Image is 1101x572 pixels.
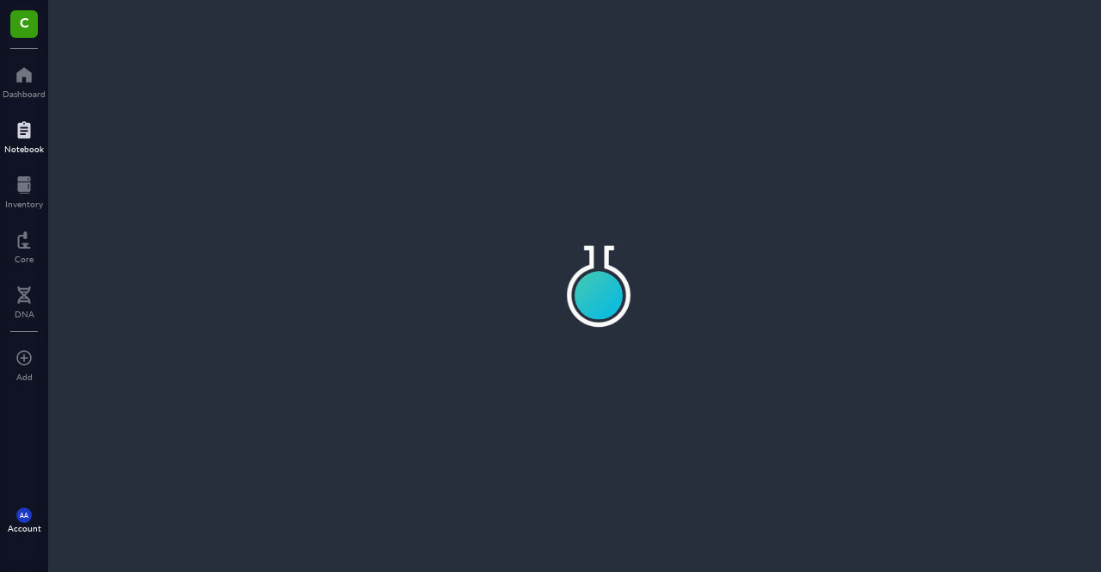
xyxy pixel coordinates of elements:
a: Core [15,226,34,264]
a: Dashboard [3,61,46,99]
div: DNA [15,309,34,319]
div: Dashboard [3,89,46,99]
div: Inventory [5,199,43,209]
a: Inventory [5,171,43,209]
span: C [20,11,29,33]
div: Account [8,523,41,533]
div: Notebook [4,144,44,154]
span: AA [20,512,28,520]
div: Core [15,254,34,264]
a: DNA [15,281,34,319]
a: Notebook [4,116,44,154]
div: Add [16,372,33,382]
